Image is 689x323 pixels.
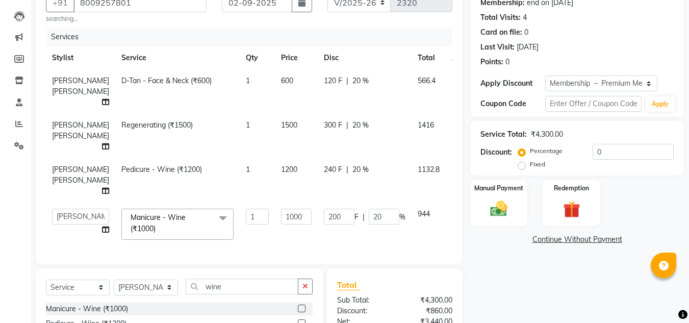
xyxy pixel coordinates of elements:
label: Percentage [530,146,563,156]
input: Enter Offer / Coupon Code [545,96,642,112]
div: 4 [523,12,527,23]
div: ₹860.00 [395,306,460,316]
th: Qty [240,46,275,69]
small: searching... [46,14,207,23]
span: | [346,120,348,131]
th: Stylist [46,46,115,69]
th: Price [275,46,318,69]
span: Manicure - Wine (₹1000) [131,213,186,233]
span: 1 [246,165,250,174]
div: ₹4,300.00 [395,295,460,306]
span: % [399,212,405,222]
span: | [346,164,348,175]
span: [PERSON_NAME] [PERSON_NAME] [52,165,109,185]
span: [PERSON_NAME] [PERSON_NAME] [52,76,109,96]
button: Apply [646,96,675,112]
span: 600 [281,76,293,85]
div: Sub Total: [329,295,395,306]
div: Service Total: [480,129,527,140]
span: F [354,212,359,222]
th: Total [412,46,446,69]
span: | [346,76,348,86]
span: 1416 [418,120,434,130]
span: 566.4 [418,76,436,85]
div: Card on file: [480,27,522,38]
span: 300 F [324,120,342,131]
span: | [363,212,365,222]
div: Total Visits: [480,12,521,23]
label: Redemption [554,184,589,193]
span: D-Tan - Face & Neck (₹600) [121,76,212,85]
label: Manual Payment [474,184,523,193]
th: Disc [318,46,412,69]
div: ₹4,300.00 [531,129,563,140]
a: Continue Without Payment [472,234,682,245]
span: 1200 [281,165,297,174]
span: [PERSON_NAME] [PERSON_NAME] [52,120,109,140]
label: Fixed [530,160,545,169]
input: Search or Scan [186,279,298,294]
div: Discount: [480,147,512,158]
span: Pedicure - Wine (₹1200) [121,165,202,174]
span: 20 % [352,120,369,131]
span: 1 [246,120,250,130]
img: _cash.svg [485,199,513,218]
span: 20 % [352,164,369,175]
div: Coupon Code [480,98,545,109]
div: Services [47,28,460,46]
span: 20 % [352,76,369,86]
div: Last Visit: [480,42,515,53]
th: Action [446,46,479,69]
a: x [156,224,160,233]
span: Regenerating (₹1500) [121,120,193,130]
div: Apply Discount [480,78,545,89]
div: Points: [480,57,503,67]
th: Service [115,46,240,69]
span: 1132.8 [418,165,440,174]
span: Total [337,280,361,290]
span: 240 F [324,164,342,175]
span: 120 F [324,76,342,86]
span: 1 [246,76,250,85]
div: [DATE] [517,42,539,53]
div: Manicure - Wine (₹1000) [46,304,128,314]
div: Discount: [329,306,395,316]
img: _gift.svg [558,199,585,220]
div: 0 [505,57,509,67]
div: 0 [524,27,528,38]
span: 944 [418,209,430,218]
span: 1500 [281,120,297,130]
